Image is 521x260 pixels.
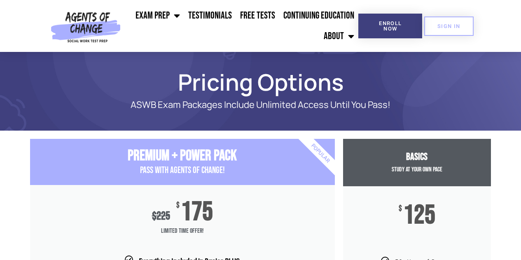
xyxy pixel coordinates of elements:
[181,201,213,223] span: 175
[184,5,236,26] a: Testimonials
[59,100,463,110] p: ASWB Exam Packages Include Unlimited Access Until You Pass!
[343,151,491,163] h3: Basics
[358,14,422,38] a: Enroll Now
[152,209,157,223] span: $
[399,205,402,213] span: $
[403,205,435,226] span: 125
[152,209,170,223] div: 225
[30,147,335,165] h3: Premium + Power Pack
[392,166,442,173] span: Study at your Own Pace
[279,5,358,26] a: Continuing Education
[236,5,279,26] a: Free Tests
[26,73,495,91] h1: Pricing Options
[320,26,358,47] a: About
[30,223,335,239] span: Limited Time Offer!
[176,201,180,210] span: $
[371,21,409,31] span: Enroll Now
[124,5,358,47] nav: Menu
[424,16,474,36] a: SIGN IN
[437,23,460,29] span: SIGN IN
[140,165,225,176] span: PASS with AGENTS OF CHANGE!
[131,5,184,26] a: Exam Prep
[273,106,368,201] div: Popular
